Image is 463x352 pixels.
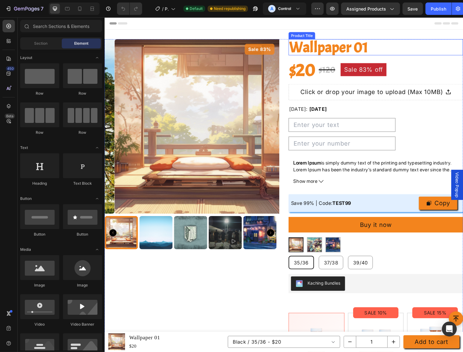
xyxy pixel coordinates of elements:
[199,273,206,280] img: KachingBundles.png
[74,41,88,46] span: Element
[190,6,203,11] span: Default
[261,331,294,343] input: quantity
[20,55,32,61] span: Layout
[92,245,102,255] span: Toggle open
[341,2,400,15] button: Assigned Products
[6,66,15,71] div: 450
[191,207,372,223] button: Buy it now
[196,167,221,174] span: Show more
[5,114,15,119] div: Beta
[228,252,243,258] span: 37/38
[92,194,102,204] span: Toggle open
[63,322,102,327] div: Video Banner
[5,220,12,228] button: Carousel Back Arrow
[165,6,169,12] span: Product Page - Demo
[34,41,48,46] span: Section
[20,91,59,96] div: Row
[20,282,59,288] div: Image
[203,73,351,82] div: Click or drop your image to upload (Max 10MB)
[346,6,386,12] span: Assigned Products
[192,16,218,22] div: Product Title
[20,181,59,186] div: Heading
[326,186,366,200] button: Copy
[196,167,367,174] button: Show more
[20,20,102,32] input: Search Sections & Elements
[191,105,302,119] input: Enter your text
[263,2,306,15] button: AControl
[197,252,212,258] span: 35/36
[191,44,219,64] div: $20
[20,232,59,237] div: Button
[270,6,273,12] p: A
[222,49,240,60] div: $120
[194,269,250,284] button: Kaching Bundles
[211,273,245,279] div: Kaching Bundles
[408,6,418,11] span: Save
[237,190,256,196] strong: TEST99
[20,145,28,151] span: Text
[191,124,302,138] input: Enter your number
[63,232,102,237] div: Button
[20,322,59,327] div: Video
[169,220,176,228] button: Carousel Next Arrow
[213,92,231,98] span: [DATE]
[214,6,245,11] span: Need republishing
[2,2,46,15] button: 7
[194,190,256,196] span: Save 99% | Code:
[63,282,102,288] div: Image
[442,322,457,336] div: Open Intercom Messenger
[343,189,359,197] div: Copy
[310,330,369,344] button: Add to cart
[20,247,31,252] span: Media
[328,301,359,313] pre: SALE 15%
[146,27,177,39] pre: Sale 83%
[294,331,306,343] button: increment
[105,17,463,352] iframe: Design area
[192,92,211,98] span: [DATE]:
[191,23,372,39] h2: Wallpaper 01
[258,252,273,258] span: 39/40
[41,5,43,12] p: 7
[266,301,297,313] pre: SALE 10%
[278,6,291,12] h3: Control
[20,130,59,135] div: Row
[92,143,102,153] span: Toggle open
[245,47,293,61] pre: Sale 83% off
[425,2,452,15] button: Publish
[196,148,362,168] span: is simply dummy text of the printing and typesetting industry. Lorem Ipsum has been the industry'...
[63,91,102,96] div: Row
[162,6,164,12] span: /
[117,2,142,15] div: Undo/Redo
[92,53,102,63] span: Toggle open
[402,2,423,15] button: Save
[363,161,369,187] span: Video Popup
[265,211,298,220] div: Buy it now
[63,181,102,186] div: Text Block
[25,328,58,338] h1: Wallpaper 01
[249,331,261,343] button: decrement
[25,338,58,346] div: $20
[431,6,446,12] div: Publish
[196,148,225,154] strong: Lorem Ipsum
[20,196,32,201] span: Button
[322,333,357,341] div: Add to cart
[63,130,102,135] div: Row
